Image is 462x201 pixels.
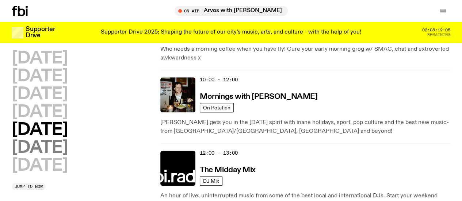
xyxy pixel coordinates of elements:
[160,45,450,62] p: Who needs a morning coffee when you have Ify! Cure your early morning grog w/ SMAC, chat and extr...
[200,150,238,156] span: 12:00 - 13:00
[422,28,450,32] span: 02:08:12:05
[12,122,68,138] button: [DATE]
[200,93,317,101] h3: Mornings with [PERSON_NAME]
[427,33,450,37] span: Remaining
[200,176,222,186] a: DJ Mix
[101,29,361,36] p: Supporter Drive 2025: Shaping the future of our city’s music, arts, and culture - with the help o...
[175,6,288,16] button: On AirArvos with [PERSON_NAME]
[203,178,219,184] span: DJ Mix
[12,183,46,190] button: Jump to now
[12,140,68,156] button: [DATE]
[200,166,256,174] h3: The Midday Mix
[200,76,238,83] span: 10:00 - 12:00
[160,77,195,112] img: Sam blankly stares at the camera, brightly lit by a camera flash wearing a hat collared shirt and...
[200,165,256,174] a: The Midday Mix
[12,158,68,174] button: [DATE]
[200,103,234,112] a: On Rotation
[200,92,317,101] a: Mornings with [PERSON_NAME]
[203,105,230,111] span: On Rotation
[26,26,55,39] h3: Supporter Drive
[15,185,43,189] span: Jump to now
[12,86,68,103] button: [DATE]
[12,68,68,85] button: [DATE]
[12,50,68,67] button: [DATE]
[12,104,68,120] button: [DATE]
[160,118,450,136] p: [PERSON_NAME] gets you in the [DATE] spirit with inane holidays, sport, pop culture and the best ...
